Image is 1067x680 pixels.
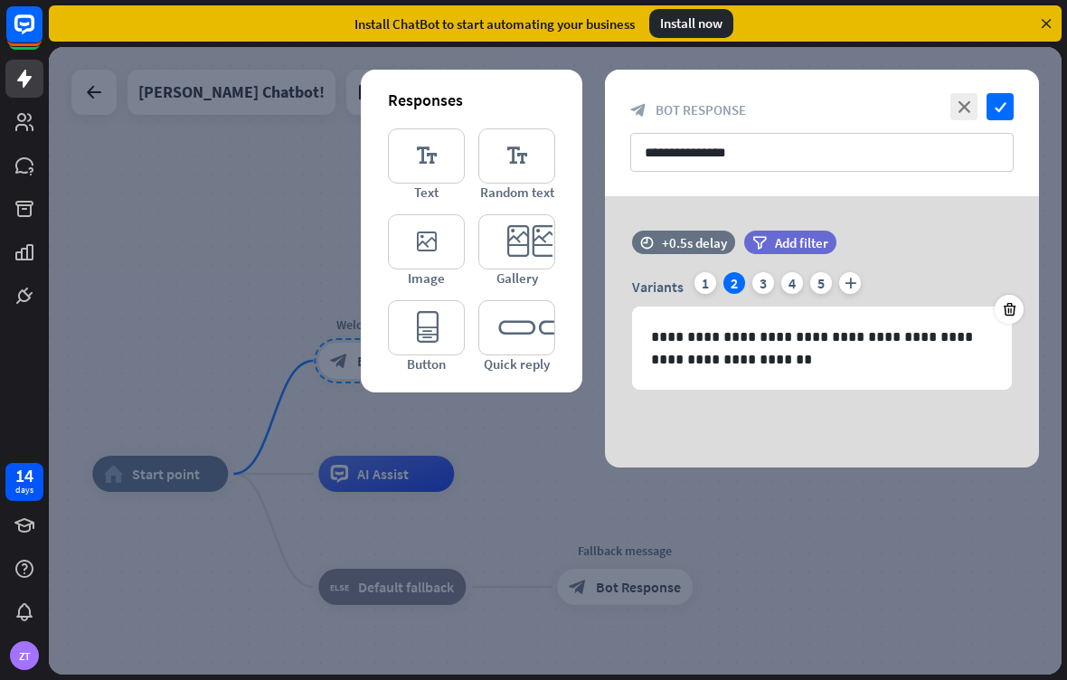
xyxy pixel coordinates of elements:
div: 3 [752,272,774,294]
div: 5 [810,272,832,294]
div: 1 [694,272,716,294]
a: 14 days [5,463,43,501]
i: filter [752,236,767,250]
div: Install ChatBot to start automating your business [354,15,635,33]
span: Variants [632,278,684,296]
div: 2 [723,272,745,294]
div: 4 [781,272,803,294]
i: time [640,236,654,249]
i: check [987,93,1014,120]
i: block_bot_response [630,102,647,118]
div: +0.5s delay [662,234,727,251]
div: ZT [10,641,39,670]
div: Install now [649,9,733,38]
div: 14 [15,467,33,484]
i: plus [839,272,861,294]
button: Open LiveChat chat widget [14,7,69,61]
span: Bot Response [656,101,746,118]
div: days [15,484,33,496]
i: close [950,93,977,120]
span: Add filter [775,234,828,251]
